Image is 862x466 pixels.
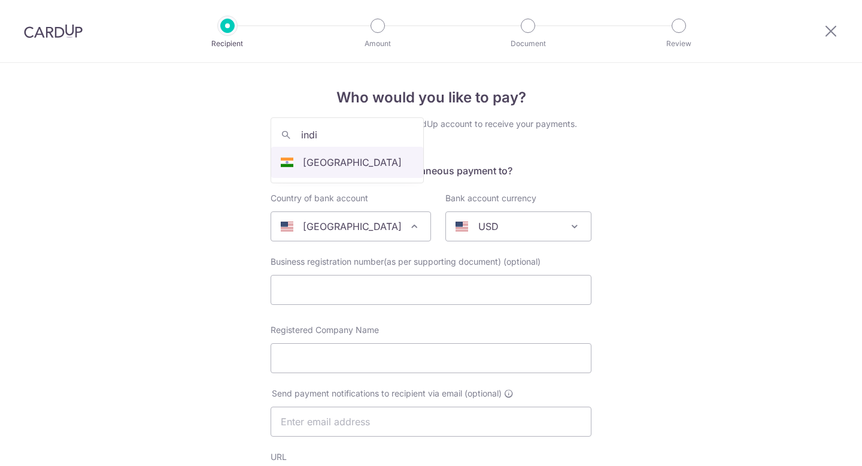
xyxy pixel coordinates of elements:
img: CardUp [24,24,83,38]
p: [GEOGRAPHIC_DATA] [303,155,402,170]
p: USD [478,219,499,234]
span: United States [271,211,431,241]
span: Send payment notifications to recipient via email (optional) [272,388,502,400]
iframe: Opens a widget where you can find more information [785,430,850,460]
p: Review [635,38,723,50]
label: Country of bank account [271,192,368,204]
div: Your recipient does not need a CardUp account to receive your payments. [271,118,591,130]
span: United States [271,212,430,241]
p: Document [484,38,572,50]
span: Registered Company Name [271,325,379,335]
span: USD [446,212,591,241]
span: Business registration number(as per supporting document) [271,256,501,267]
p: Recipient [183,38,272,50]
p: [GEOGRAPHIC_DATA] [303,219,402,234]
p: Amount [333,38,422,50]
span: USD [445,211,591,241]
h4: Who would you like to pay? [271,87,591,108]
span: (optional) [503,256,541,268]
label: Bank account currency [445,192,536,204]
h5: Who should we send this miscellaneous payment to? [271,164,591,178]
label: URL [271,451,287,463]
input: Enter email address [271,407,591,437]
